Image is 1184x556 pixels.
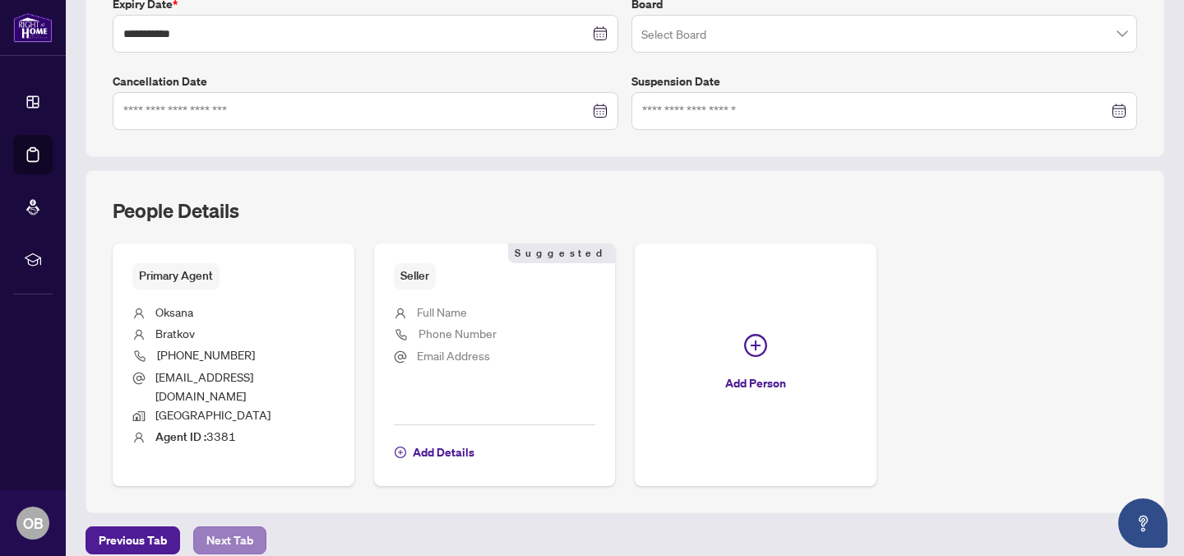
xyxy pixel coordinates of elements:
span: plus-circle [744,334,767,357]
span: Add Person [725,370,786,396]
span: Oksana [155,304,193,319]
span: plus-circle [395,447,406,458]
img: logo [13,12,53,43]
label: Suspension Date [631,72,1137,90]
button: Previous Tab [86,526,180,554]
span: Primary Agent [132,263,220,289]
span: 3381 [155,429,236,443]
span: Add Details [413,439,474,466]
span: Next Tab [206,527,253,554]
span: Previous Tab [99,527,167,554]
span: [PHONE_NUMBER] [157,347,255,362]
h2: People Details [113,197,239,224]
button: Next Tab [193,526,266,554]
span: Phone Number [419,326,497,341]
b: Agent ID : [155,429,206,444]
button: Add Person [635,243,876,486]
span: Suggested [508,243,615,263]
label: Cancellation Date [113,72,618,90]
button: Add Details [394,438,475,466]
span: [EMAIL_ADDRESS][DOMAIN_NAME] [155,369,253,403]
button: Open asap [1118,498,1168,548]
span: Email Address [417,348,490,363]
span: Bratkov [155,326,195,341]
span: OB [23,512,44,535]
span: [GEOGRAPHIC_DATA] [155,407,271,422]
span: Seller [394,263,436,289]
span: Full Name [417,304,467,319]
